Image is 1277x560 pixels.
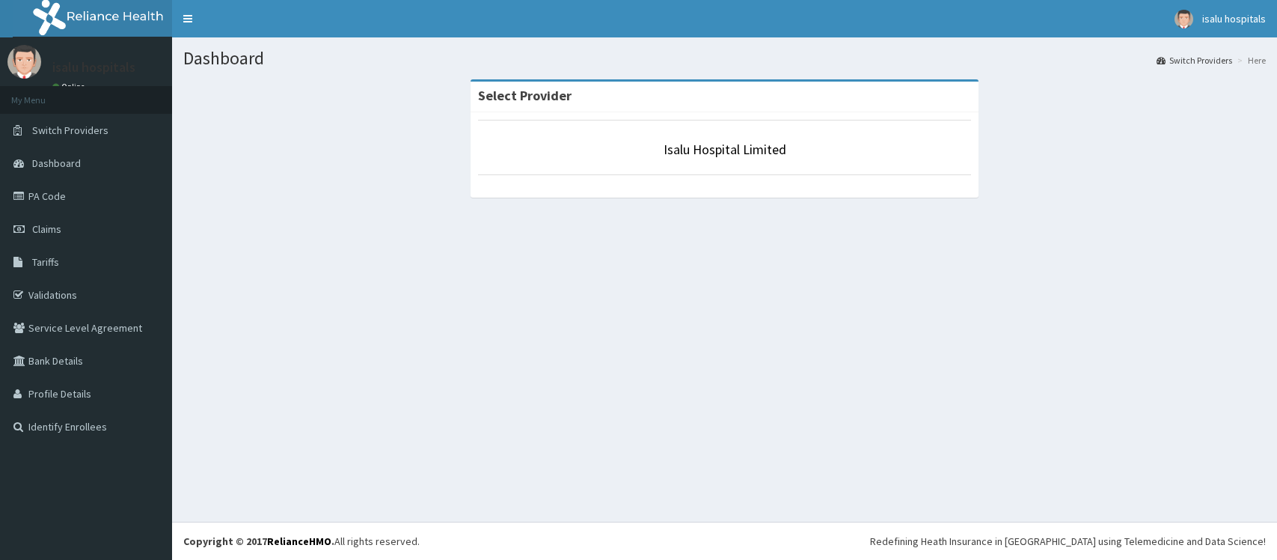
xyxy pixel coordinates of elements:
[870,534,1266,549] div: Redefining Heath Insurance in [GEOGRAPHIC_DATA] using Telemedicine and Data Science!
[1175,10,1193,28] img: User Image
[478,87,572,104] strong: Select Provider
[32,222,61,236] span: Claims
[7,45,41,79] img: User Image
[32,255,59,269] span: Tariffs
[52,61,135,74] p: isalu hospitals
[1157,54,1232,67] a: Switch Providers
[32,156,81,170] span: Dashboard
[52,82,88,92] a: Online
[183,49,1266,68] h1: Dashboard
[664,141,786,158] a: Isalu Hospital Limited
[1234,54,1266,67] li: Here
[32,124,108,137] span: Switch Providers
[172,522,1277,560] footer: All rights reserved.
[1202,12,1266,25] span: isalu hospitals
[267,535,331,548] a: RelianceHMO
[183,535,334,548] strong: Copyright © 2017 .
